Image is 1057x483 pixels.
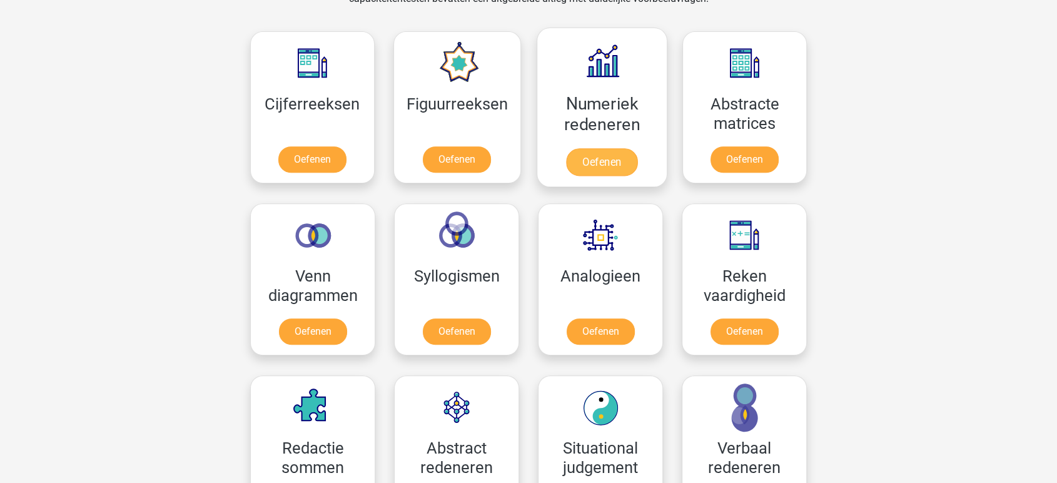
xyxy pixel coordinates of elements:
[711,318,779,345] a: Oefenen
[566,148,637,176] a: Oefenen
[711,146,779,173] a: Oefenen
[278,146,346,173] a: Oefenen
[279,318,347,345] a: Oefenen
[567,318,635,345] a: Oefenen
[423,318,491,345] a: Oefenen
[423,146,491,173] a: Oefenen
